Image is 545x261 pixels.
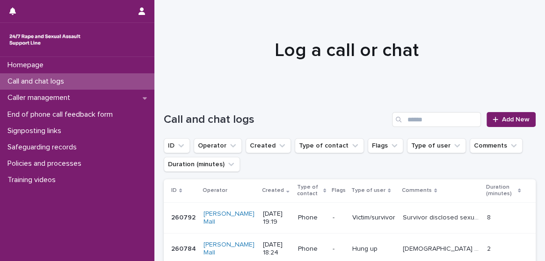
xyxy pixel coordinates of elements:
[298,245,325,253] p: Phone
[352,214,395,222] p: Victim/survivor
[332,185,346,196] p: Flags
[4,77,72,86] p: Call and chat logs
[487,112,536,127] a: Add New
[487,243,493,253] p: 2
[203,185,227,196] p: Operator
[407,138,466,153] button: Type of user
[203,210,255,226] a: [PERSON_NAME] Mall
[7,30,82,49] img: rhQMoQhaT3yELyF149Cw
[4,127,69,135] p: Signposting links
[352,245,395,253] p: Hung up
[194,138,242,153] button: Operator
[203,241,255,257] a: [PERSON_NAME] Mall
[171,212,197,222] p: 260792
[164,39,529,62] h1: Log a call or chat
[502,116,530,123] span: Add New
[486,182,516,199] p: Duration (minutes)
[470,138,523,153] button: Comments
[164,113,388,127] h1: Call and chat logs
[297,182,321,199] p: Type of contact
[263,241,290,257] p: [DATE] 18:24
[4,159,89,168] p: Policies and processes
[4,93,78,102] p: Caller management
[171,243,198,253] p: 260784
[368,138,403,153] button: Flags
[262,185,284,196] p: Created
[487,212,493,222] p: 8
[403,243,481,253] p: Male caller said it was first time ringing us. Voice sounded distant and was moving before call g...
[403,212,481,222] p: Survivor disclosed sexual assault and historic abuse, she discussed her feelings around this.
[164,202,536,233] tr: 260792260792 [PERSON_NAME] Mall [DATE] 19:19Phone-Victim/survivorSurvivor disclosed sexual assaul...
[333,214,345,222] p: -
[298,214,325,222] p: Phone
[4,143,84,152] p: Safeguarding records
[392,112,481,127] input: Search
[246,138,291,153] button: Created
[171,185,177,196] p: ID
[351,185,385,196] p: Type of user
[4,110,120,119] p: End of phone call feedback form
[263,210,290,226] p: [DATE] 19:19
[164,157,240,172] button: Duration (minutes)
[333,245,345,253] p: -
[164,138,190,153] button: ID
[402,185,432,196] p: Comments
[295,138,364,153] button: Type of contact
[4,176,63,184] p: Training videos
[4,61,51,70] p: Homepage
